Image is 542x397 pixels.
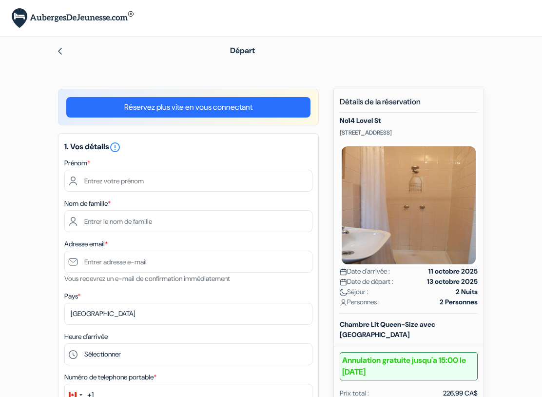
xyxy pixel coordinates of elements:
label: Numéro de telephone portable [64,372,156,382]
strong: 13 octobre 2025 [427,277,478,287]
label: Nom de famille [64,198,111,209]
label: Heure d'arrivée [64,332,108,342]
input: Entrer le nom de famille [64,210,312,232]
h5: 1. Vos détails [64,141,312,153]
img: calendar.svg [340,278,347,286]
h5: Détails de la réservation [340,97,478,113]
input: Entrez votre prénom [64,170,312,192]
img: left_arrow.svg [56,47,64,55]
b: Chambre Lit Queen-Size avec [GEOGRAPHIC_DATA] [340,320,435,339]
img: user_icon.svg [340,299,347,306]
span: Départ [230,45,255,56]
strong: 2 Nuits [456,287,478,297]
img: AubergesDeJeunesse.com [12,8,134,28]
label: Pays [64,291,80,301]
a: Réservez plus vite en vous connectant [66,97,310,118]
b: Annulation gratuite jusqu'a 15:00 le [DATE] [340,352,478,380]
img: moon.svg [340,289,347,296]
span: Date d'arrivée : [340,266,390,277]
small: Vous recevrez un e-mail de confirmation immédiatement [64,274,230,283]
strong: 11 octobre 2025 [428,266,478,277]
img: calendar.svg [340,268,347,276]
span: Séjour : [340,287,368,297]
strong: 2 Personnes [440,297,478,307]
h5: No14 Lovel St [340,117,478,125]
input: Entrer adresse e-mail [64,251,312,273]
span: Personnes : [340,297,380,307]
span: Date de départ : [340,277,393,287]
p: [STREET_ADDRESS] [340,129,478,137]
i: error_outline [109,141,121,153]
a: error_outline [109,141,121,152]
label: Adresse email [64,239,108,249]
label: Prénom [64,158,90,168]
